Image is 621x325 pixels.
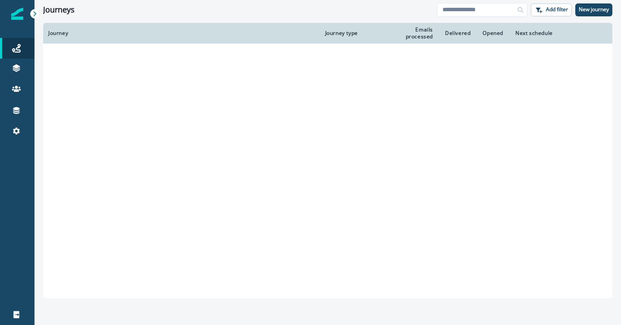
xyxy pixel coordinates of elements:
[43,5,75,15] h1: Journeys
[325,30,376,37] div: Journey type
[483,30,505,37] div: Opened
[531,3,572,16] button: Add filter
[575,3,612,16] button: New journey
[579,6,609,12] p: New journey
[11,8,23,20] img: Inflection
[387,26,435,40] div: Emails processed
[48,30,315,37] div: Journey
[515,30,586,37] div: Next schedule
[546,6,568,12] p: Add filter
[445,30,472,37] div: Delivered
